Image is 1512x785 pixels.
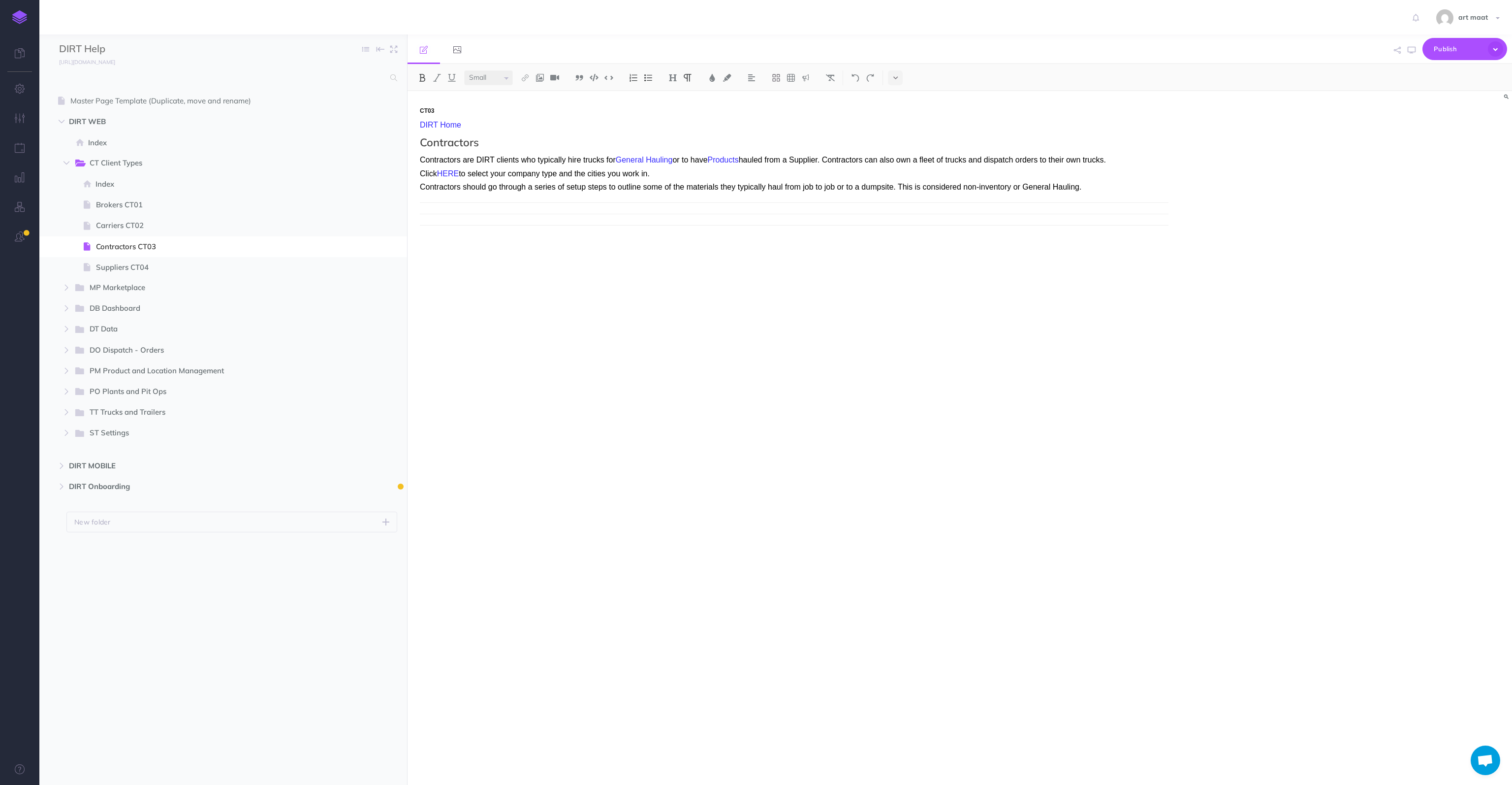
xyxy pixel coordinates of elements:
span: CT Client Types [90,157,333,170]
img: Alignment dropdown menu button [747,74,756,82]
small: [URL][DOMAIN_NAME] [59,59,115,65]
img: Italic button [433,74,441,82]
a: [URL][DOMAIN_NAME] [39,57,125,66]
a: DIRT Home [420,121,461,129]
img: Add image button [535,74,544,82]
img: Paragraph button [683,74,692,82]
img: Headings dropdown button [668,74,677,82]
input: Documentation Name [59,42,175,57]
span: Index [95,178,348,190]
span: Suppliers CT04 [96,262,348,273]
img: Ordered list button [629,74,638,82]
img: Text color button [708,74,717,82]
img: Redo [866,74,875,82]
a: Products [708,156,739,164]
img: Callout dropdown menu button [801,74,810,82]
img: Inline code button [604,74,613,81]
span: DIRT MOBILE [69,460,336,472]
span: DIRT WEB [69,116,336,128]
img: Link button [521,74,530,82]
img: Underline button [447,74,456,82]
span: PM Product and Location Management [90,365,333,378]
img: Create table button [787,74,795,82]
span: Brokers CT01 [96,199,348,211]
span: Master Page Template (Duplicate, move and rename) [70,95,348,107]
input: Search [59,69,384,87]
p: Click to select your company type and the cities you work in. [420,169,1168,178]
img: Blockquote button [575,74,584,82]
img: Clear styles button [826,74,835,82]
span: TT Trucks and Trailers [90,406,333,419]
img: dba3bd9ff28af6bcf6f79140cf744780.jpg [1436,9,1453,27]
span: DO Dispatch - Orders [90,344,333,357]
div: Open chat [1471,746,1500,775]
span: art maat [1453,13,1493,22]
p: Contractors are DIRT clients who typically hire trucks for or to have hauled from a Supplier. Con... [420,156,1168,164]
span: PO Plants and Pit Ops [90,386,333,398]
p: New folder [74,517,111,527]
img: Unordered list button [644,74,653,82]
img: logo-mark.svg [12,10,27,24]
span: DT Data [90,323,333,336]
a: General Hauling [616,156,673,164]
button: New folder [66,512,397,532]
span: Contractors CT03 [96,241,348,253]
span: CT03 [420,107,434,114]
span: ST Settings [90,427,333,440]
img: Bold button [418,74,427,82]
a: HERE [437,169,459,178]
img: Text background color button [723,74,731,82]
span: Carriers CT02 [96,220,348,231]
span: DIRT Onboarding [69,481,336,492]
span: DB Dashboard [90,302,333,315]
img: Code block button [590,74,598,81]
span: Publish [1434,41,1483,57]
span: MP Marketplace [90,282,333,294]
img: Add video button [550,74,559,82]
img: Undo [851,74,860,82]
button: Publish [1422,38,1507,60]
span: Index [88,137,348,149]
h2: Contractors [420,136,1168,148]
p: Contractors should go through a series of setup steps to outline some of the materials they typic... [420,183,1168,192]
